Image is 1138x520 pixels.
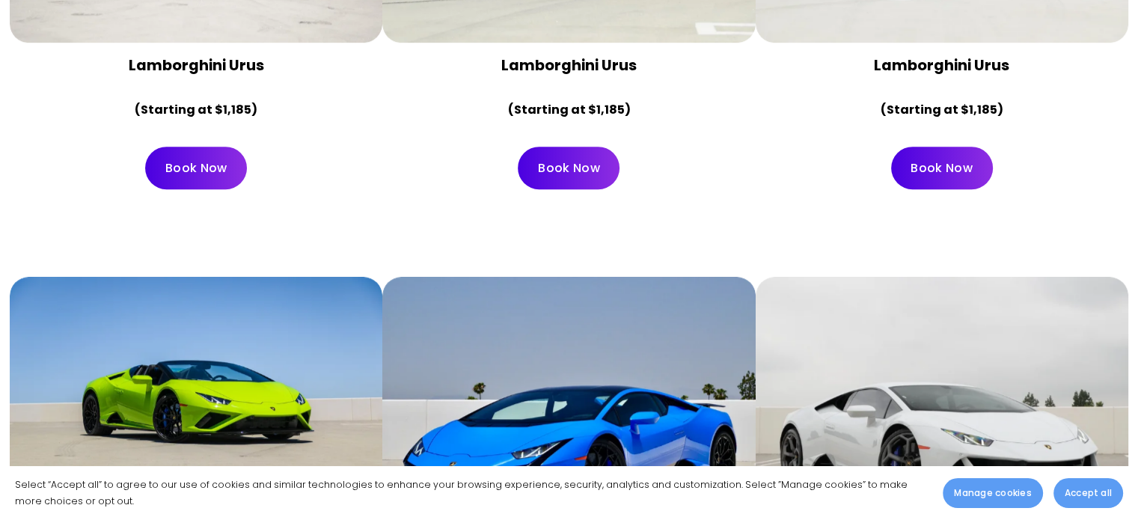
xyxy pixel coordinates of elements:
p: Select “Accept all” to agree to our use of cookies and similar technologies to enhance your brows... [15,477,928,510]
strong: Lamborghini Urus [501,55,637,76]
a: Book Now [145,147,247,189]
strong: Lamborghini Urus [874,55,1009,76]
a: Book Now [891,147,993,189]
button: Manage cookies [943,478,1042,508]
strong: (Starting at $1,185) [135,101,257,118]
span: Manage cookies [954,486,1031,500]
a: Book Now [518,147,620,189]
strong: (Starting at $1,185) [881,101,1003,118]
strong: Lamborghini Urus [129,55,264,76]
span: Accept all [1065,486,1112,500]
strong: (Starting at $1,185) [507,101,630,118]
button: Accept all [1053,478,1123,508]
